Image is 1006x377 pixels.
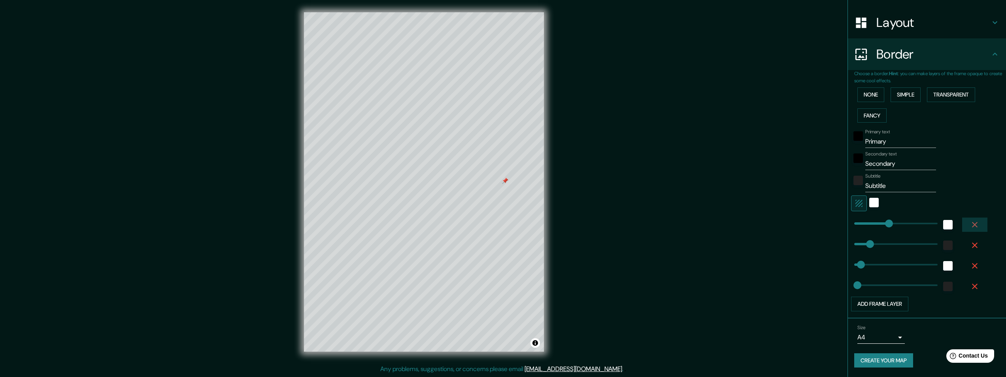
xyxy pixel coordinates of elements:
[525,365,622,373] a: [EMAIL_ADDRESS][DOMAIN_NAME]
[943,220,953,229] button: white
[854,353,913,368] button: Create your map
[943,261,953,271] button: white
[848,7,1006,38] div: Layout
[854,70,1006,84] p: Choose a border. : you can make layers of the frame opaque to create some cool effects.
[857,331,905,344] div: A4
[625,364,626,374] div: .
[943,241,953,250] button: color-222222
[853,153,863,163] button: black
[891,87,921,102] button: Simple
[865,151,897,157] label: Secondary text
[623,364,625,374] div: .
[869,198,879,207] button: white
[851,297,908,311] button: Add frame layer
[876,15,990,30] h4: Layout
[889,70,898,77] b: Hint
[876,46,990,62] h4: Border
[857,87,884,102] button: None
[857,324,866,331] label: Size
[853,131,863,141] button: black
[848,38,1006,70] div: Border
[927,87,975,102] button: Transparent
[530,338,540,348] button: Toggle attribution
[865,173,881,180] label: Subtitle
[943,282,953,291] button: color-222222
[857,108,887,123] button: Fancy
[380,364,623,374] p: Any problems, suggestions, or concerns please email .
[865,129,890,135] label: Primary text
[853,176,863,185] button: color-222222
[936,346,997,368] iframe: Help widget launcher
